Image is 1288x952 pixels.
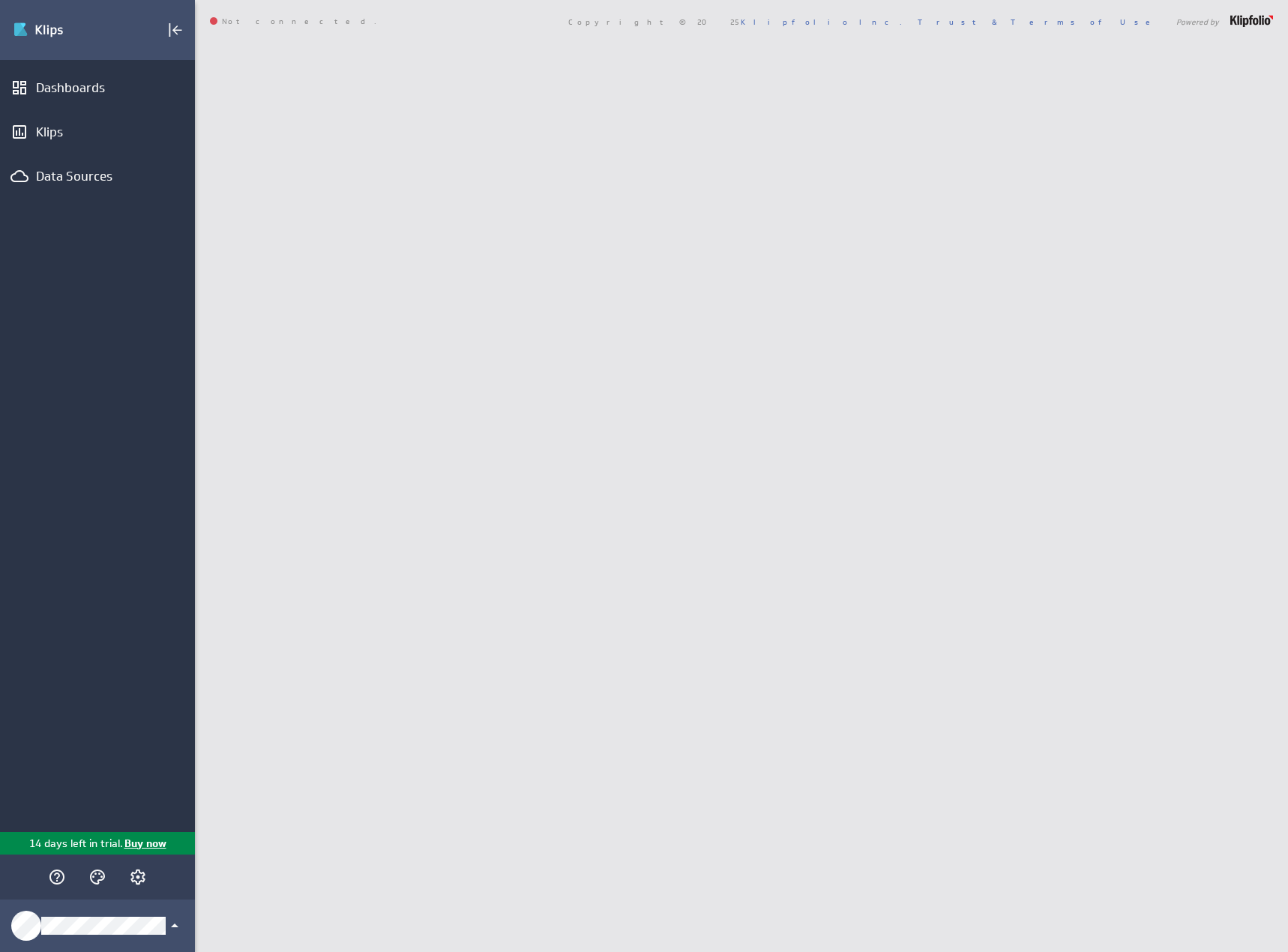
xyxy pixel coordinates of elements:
[129,868,147,886] svg: Account and settings
[741,16,902,27] a: Klipfolio Inc.
[85,864,110,890] div: Themes
[123,836,166,852] p: Buy now
[163,17,188,43] div: Collapse
[36,168,159,184] div: Data Sources
[1230,15,1273,27] img: logo-footer.png
[918,16,1161,27] a: Trust & Terms of Use
[568,18,902,25] span: Copyright © 2025
[1176,18,1219,25] span: Powered by
[44,864,70,890] div: Help
[36,124,159,140] div: Klips
[88,868,106,886] svg: Themes
[125,864,151,890] div: Account and settings
[13,18,118,42] div: Go to Dashboards
[29,836,123,852] p: 14 days left in trial.
[36,79,159,96] div: Dashboards
[13,18,118,42] img: Klipfolio klips logo
[210,17,376,26] span: Not connected.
